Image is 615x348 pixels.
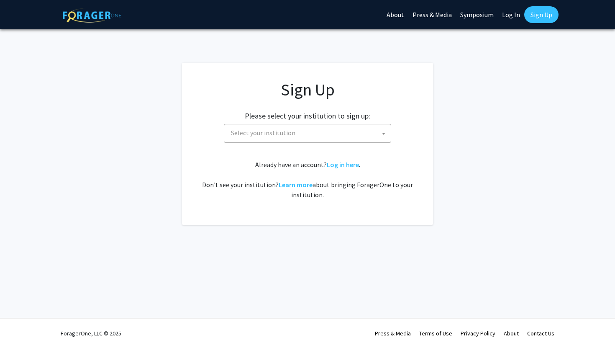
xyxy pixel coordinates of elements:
[524,6,559,23] a: Sign Up
[504,330,519,337] a: About
[327,160,359,169] a: Log in here
[63,8,121,23] img: ForagerOne Logo
[61,319,121,348] div: ForagerOne, LLC © 2025
[245,111,370,121] h2: Please select your institution to sign up:
[279,180,313,189] a: Learn more about bringing ForagerOne to your institution
[461,330,495,337] a: Privacy Policy
[199,80,416,100] h1: Sign Up
[231,129,295,137] span: Select your institution
[224,124,391,143] span: Select your institution
[199,160,416,200] div: Already have an account? . Don't see your institution? about bringing ForagerOne to your institut...
[527,330,554,337] a: Contact Us
[375,330,411,337] a: Press & Media
[419,330,452,337] a: Terms of Use
[228,124,391,142] span: Select your institution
